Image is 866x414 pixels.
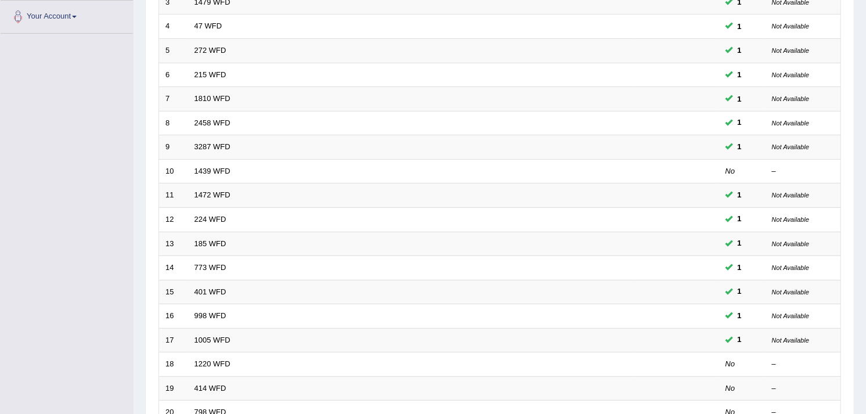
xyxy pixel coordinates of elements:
div: – [772,166,835,177]
span: You can still take this question [733,20,746,33]
td: 14 [159,256,188,280]
a: 401 WFD [194,287,226,296]
td: 9 [159,135,188,160]
span: You can still take this question [733,213,746,225]
small: Not Available [772,143,809,150]
td: 7 [159,87,188,111]
td: 10 [159,159,188,183]
span: You can still take this question [733,237,746,250]
span: You can still take this question [733,93,746,105]
a: 773 WFD [194,263,226,272]
em: No [726,384,735,393]
a: 224 WFD [194,215,226,224]
span: You can still take this question [733,69,746,81]
td: 17 [159,328,188,352]
td: 5 [159,39,188,63]
td: 19 [159,376,188,401]
a: 1472 WFD [194,190,230,199]
small: Not Available [772,120,809,127]
div: – [772,359,835,370]
small: Not Available [772,312,809,319]
a: 1220 WFD [194,359,230,368]
a: 47 WFD [194,21,222,30]
td: 6 [159,63,188,87]
small: Not Available [772,71,809,78]
em: No [726,359,735,368]
td: 8 [159,111,188,135]
a: 2458 WFD [194,118,230,127]
small: Not Available [772,240,809,247]
small: Not Available [772,216,809,223]
a: 1005 WFD [194,336,230,344]
td: 12 [159,207,188,232]
small: Not Available [772,264,809,271]
a: 215 WFD [194,70,226,79]
small: Not Available [772,337,809,344]
span: You can still take this question [733,334,746,346]
small: Not Available [772,23,809,30]
a: 414 WFD [194,384,226,393]
td: 16 [159,304,188,329]
span: You can still take this question [733,310,746,322]
em: No [726,167,735,175]
small: Not Available [772,192,809,199]
small: Not Available [772,289,809,296]
span: You can still take this question [733,44,746,56]
span: You can still take this question [733,286,746,298]
span: You can still take this question [733,189,746,201]
td: 11 [159,183,188,208]
a: 1439 WFD [194,167,230,175]
a: 272 WFD [194,46,226,55]
small: Not Available [772,95,809,102]
a: Your Account [1,1,133,30]
small: Not Available [772,47,809,54]
td: 18 [159,352,188,377]
div: – [772,383,835,394]
span: You can still take this question [733,262,746,274]
td: 15 [159,280,188,304]
span: You can still take this question [733,117,746,129]
a: 1810 WFD [194,94,230,103]
a: 998 WFD [194,311,226,320]
span: You can still take this question [733,141,746,153]
td: 13 [159,232,188,256]
a: 185 WFD [194,239,226,248]
a: 3287 WFD [194,142,230,151]
td: 4 [159,15,188,39]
